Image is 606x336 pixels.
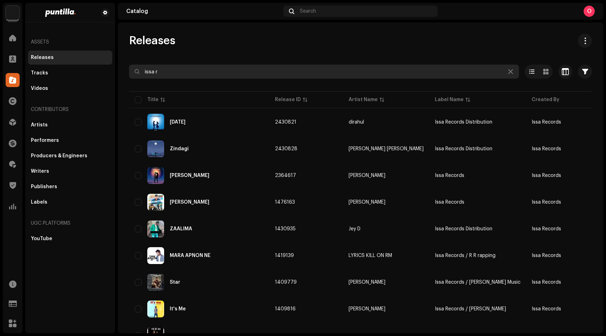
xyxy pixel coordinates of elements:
[31,70,48,76] div: Tracks
[435,253,496,258] span: Issa Records / R R rapping
[126,8,281,14] div: Catalog
[28,215,112,232] re-a-nav-header: UGC Platforms
[28,51,112,65] re-m-nav-item: Releases
[435,307,506,311] span: Issa Records / Rxhul Beatz
[147,114,164,131] img: fb5b2950-c81c-4bf6-8d94-bf094a15a992
[349,200,424,205] span: Virender
[31,199,47,205] div: Labels
[28,81,112,95] re-m-nav-item: Videos
[349,120,424,125] span: dirahul
[349,253,392,258] div: LYRICS KILL ON RM
[349,307,424,311] span: Gurubhakt Singh Kandyare
[349,96,378,103] div: Artist Name
[170,307,186,311] div: It's Me
[435,280,520,285] span: Issa Records / Akash Bhart Music
[170,200,209,205] div: Turdi Jandi
[349,226,361,231] div: Jey D
[147,96,159,103] div: Title
[349,226,424,231] span: Jey D
[300,8,316,14] span: Search
[349,146,424,151] span: Ekum Singh
[532,280,561,285] span: Issa Records
[129,65,519,79] input: Search
[31,55,54,60] div: Releases
[28,34,112,51] re-a-nav-header: Assets
[532,120,561,125] span: Issa Records
[28,118,112,132] re-m-nav-item: Artists
[28,195,112,209] re-m-nav-item: Labels
[170,253,210,258] div: MARA APNON NE
[170,226,192,231] div: ZAALIMA
[349,253,424,258] span: LYRICS KILL ON RM
[435,173,464,178] span: Issa Records
[275,96,301,103] div: Release ID
[435,96,464,103] div: Label Name
[532,307,561,311] span: Issa Records
[532,173,561,178] span: Issa Records
[349,280,385,285] div: [PERSON_NAME]
[31,236,52,242] div: YouTube
[532,200,561,205] span: Issa Records
[349,146,424,151] div: [PERSON_NAME] [PERSON_NAME]
[532,146,561,151] span: Issa Records
[147,140,164,157] img: 7faff2a8-66f9-459e-bf53-a535aa5e0bd8
[6,6,20,20] img: a6437e74-8c8e-4f74-a1ce-131745af0155
[147,247,164,264] img: f56746a2-59ab-4337-a8ec-b84670b8b582
[275,173,296,178] span: 2364617
[147,274,164,291] img: cde70c71-826f-4dad-a52e-c9b067cd0f90
[349,200,385,205] div: [PERSON_NAME]
[584,6,595,17] div: O
[31,8,90,17] img: 2b818475-bbf4-4b98-bec1-5711c409c9dc
[435,120,492,125] span: Issa Records Distribution
[170,146,189,151] div: Zindagi
[435,226,492,231] span: Issa Records Distribution
[31,138,59,143] div: Performers
[275,120,296,125] span: 2430821
[275,146,297,151] span: 2430828
[28,101,112,118] re-a-nav-header: Contributors
[275,253,294,258] span: 1419139
[349,173,385,178] div: [PERSON_NAME]
[349,173,424,178] span: harshit khatri
[28,66,112,80] re-m-nav-item: Tracks
[31,184,57,190] div: Publishers
[275,280,297,285] span: 1409779
[435,146,492,151] span: Issa Records Distribution
[147,194,164,211] img: e153af4d-0312-4bb6-bb0c-c2758559fba0
[28,180,112,194] re-m-nav-item: Publishers
[31,169,49,174] div: Writers
[275,226,296,231] span: 1430935
[147,301,164,317] img: 183a28db-4f76-4c0d-a0a6-f9f0d9edcf4a
[28,149,112,163] re-m-nav-item: Producers & Engineers
[349,280,424,285] span: Akash Bhart
[28,133,112,147] re-m-nav-item: Performers
[532,226,561,231] span: Issa Records
[31,122,48,128] div: Artists
[170,120,186,125] div: 3 october
[147,167,164,184] img: ec2243dd-5e7b-4e30-b072-3b699bae060f
[170,280,180,285] div: Star
[147,220,164,237] img: 0d66f071-1c49-4995-835d-ec0d522e8ffc
[275,307,296,311] span: 1409816
[435,200,464,205] span: Issa Records
[31,153,87,159] div: Producers & Engineers
[532,253,561,258] span: Issa Records
[129,34,175,48] span: Releases
[31,86,48,91] div: Videos
[28,232,112,246] re-m-nav-item: YouTube
[349,307,385,311] div: [PERSON_NAME]
[349,120,364,125] div: dirahul
[28,164,112,178] re-m-nav-item: Writers
[275,200,295,205] span: 1476163
[170,173,209,178] div: Kehde Han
